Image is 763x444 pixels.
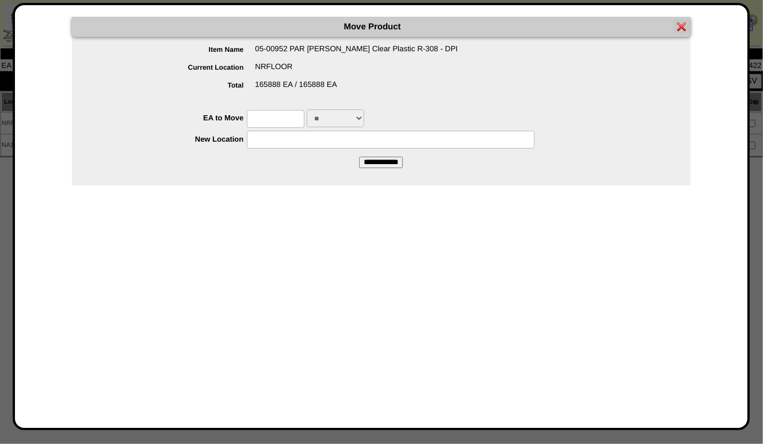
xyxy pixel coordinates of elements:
label: Current Location [95,63,255,71]
div: NRFLOOR [95,62,690,80]
label: EA to Move [95,113,247,122]
div: 05-00952 PAR [PERSON_NAME] Clear Plastic R-308 - DPI [95,44,690,62]
label: New Location [95,135,247,143]
div: 165888 EA / 165888 EA [95,80,690,98]
label: Item Name [95,45,255,54]
label: Total [95,81,255,89]
img: error.gif [677,22,686,31]
div: Move Product [72,17,690,37]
